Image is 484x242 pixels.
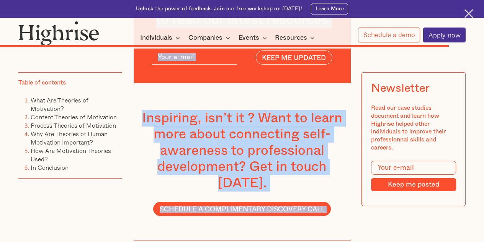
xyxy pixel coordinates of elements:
a: Why Are Theories of Human Motivation Important? [31,130,108,147]
form: current-ascender-article-subscribe-form [152,50,332,65]
img: Highrise logo [18,21,99,45]
a: How Are Motivation Theories Used? [31,146,111,164]
div: Unlock the power of feedback. Join our free workshop on [DATE]! [136,5,302,13]
div: Newsletter [371,82,430,95]
div: Resources [275,33,307,42]
div: Events [239,33,259,42]
div: Inspiring, isn’t it ? Want to learn more about connecting self-awareness to professional developm... [134,110,351,192]
div: Table of contents [18,79,66,87]
div: Companies [188,33,222,42]
div: Individuals [140,33,182,42]
div: Events [239,33,269,42]
div: Companies [188,33,232,42]
input: Your e-mail [152,50,237,65]
a: What Are Theories of Motivation? [31,96,88,114]
a: Apply now [423,28,466,42]
div: Individuals [140,33,172,42]
a: In Conclusion [31,163,69,172]
input: Keep me posted [371,179,456,191]
input: KEEP ME UPDATED [256,50,333,65]
a: Learn More [311,3,348,15]
input: Your e-mail [371,161,456,175]
img: Cross icon [464,9,473,18]
a: SCHEDULE A COMPLIMENTARY DISCOVERY CALL [153,202,331,216]
a: Content Theories of Motivation [31,113,117,122]
div: Read our case studies document and learn how Highrise helped other individuals to improve their p... [371,104,456,152]
a: Schedule a demo [358,28,420,42]
div: Resources [275,33,317,42]
a: Process Theories of Motivation [31,121,116,130]
form: Modal Form [371,161,456,191]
